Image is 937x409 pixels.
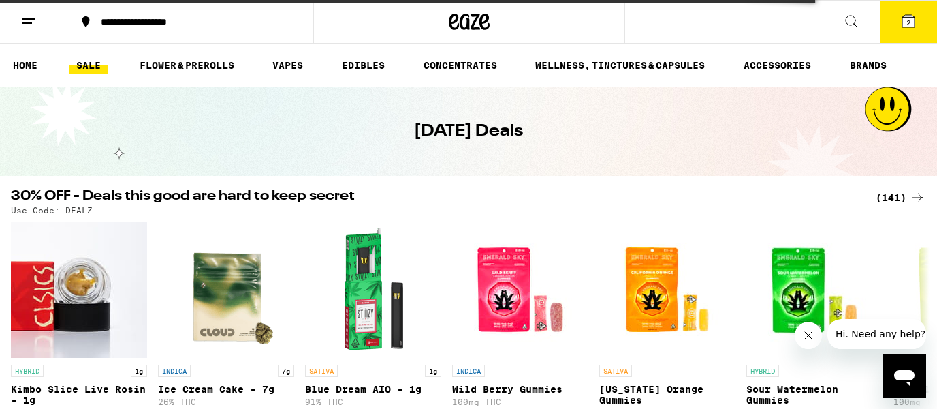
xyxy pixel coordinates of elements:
p: Blue Dream AIO - 1g [305,384,441,395]
p: 1g [425,365,441,377]
p: 100mg THC [452,397,588,406]
p: SATIVA [599,365,632,377]
p: SATIVA [305,365,338,377]
a: CONCENTRATES [417,57,504,74]
iframe: Message from company [827,319,926,349]
p: HYBRID [746,365,779,377]
p: 26% THC [158,397,294,406]
h1: [DATE] Deals [414,120,523,143]
img: STIIIZY - Blue Dream AIO - 1g [305,222,441,358]
p: Ice Cream Cake - 7g [158,384,294,395]
img: CLSICS - Kimbo Slice Live Rosin - 1g [11,222,147,358]
a: ACCESSORIES [737,57,818,74]
a: BRANDS [843,57,893,74]
p: INDICA [158,365,191,377]
p: HYBRID [11,365,44,377]
img: Emerald Sky - Sour Watermelon Gummies [746,222,883,358]
a: HOME [6,57,44,74]
p: 1g [131,365,147,377]
p: Sour Watermelon Gummies [746,384,883,406]
iframe: Button to launch messaging window [883,354,926,398]
a: SALE [69,57,108,74]
span: 2 [906,18,910,27]
img: Cloud - Ice Cream Cake - 7g [158,222,294,358]
a: VAPES [266,57,310,74]
h2: 30% OFF - Deals this good are hard to keep secret [11,190,859,206]
p: Kimbo Slice Live Rosin - 1g [11,384,147,406]
p: INDICA [452,365,485,377]
a: (141) [876,190,926,206]
a: EDIBLES [335,57,392,74]
img: Emerald Sky - Wild Berry Gummies [452,222,588,358]
p: 7g [278,365,294,377]
p: Use Code: DEALZ [11,206,93,215]
iframe: Close message [795,322,822,349]
p: Wild Berry Gummies [452,384,588,395]
img: Emerald Sky - California Orange Gummies [599,222,735,358]
p: [US_STATE] Orange Gummies [599,384,735,406]
button: 2 [880,1,937,43]
a: WELLNESS, TINCTURES & CAPSULES [528,57,712,74]
a: FLOWER & PREROLLS [133,57,241,74]
p: 91% THC [305,397,441,406]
